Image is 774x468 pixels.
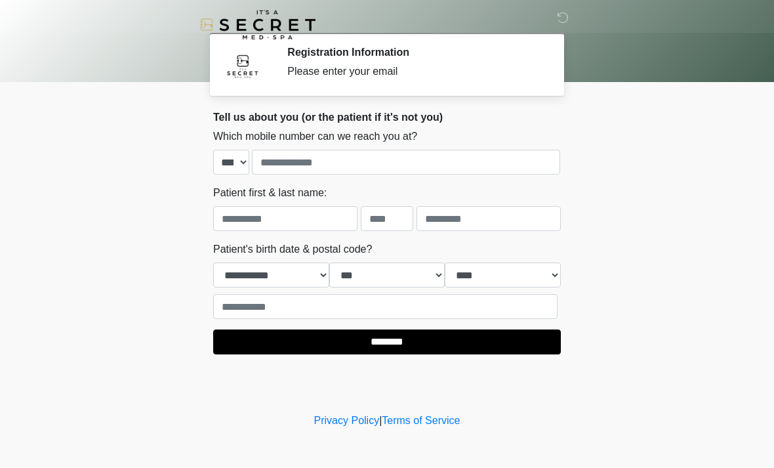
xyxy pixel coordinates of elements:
[379,415,382,426] a: |
[314,415,380,426] a: Privacy Policy
[213,185,327,201] label: Patient first & last name:
[200,10,316,39] img: It's A Secret Med Spa Logo
[287,46,541,58] h2: Registration Information
[382,415,460,426] a: Terms of Service
[223,46,262,85] img: Agent Avatar
[287,64,541,79] div: Please enter your email
[213,129,417,144] label: Which mobile number can we reach you at?
[213,242,372,257] label: Patient's birth date & postal code?
[213,111,561,123] h2: Tell us about you (or the patient if it's not you)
